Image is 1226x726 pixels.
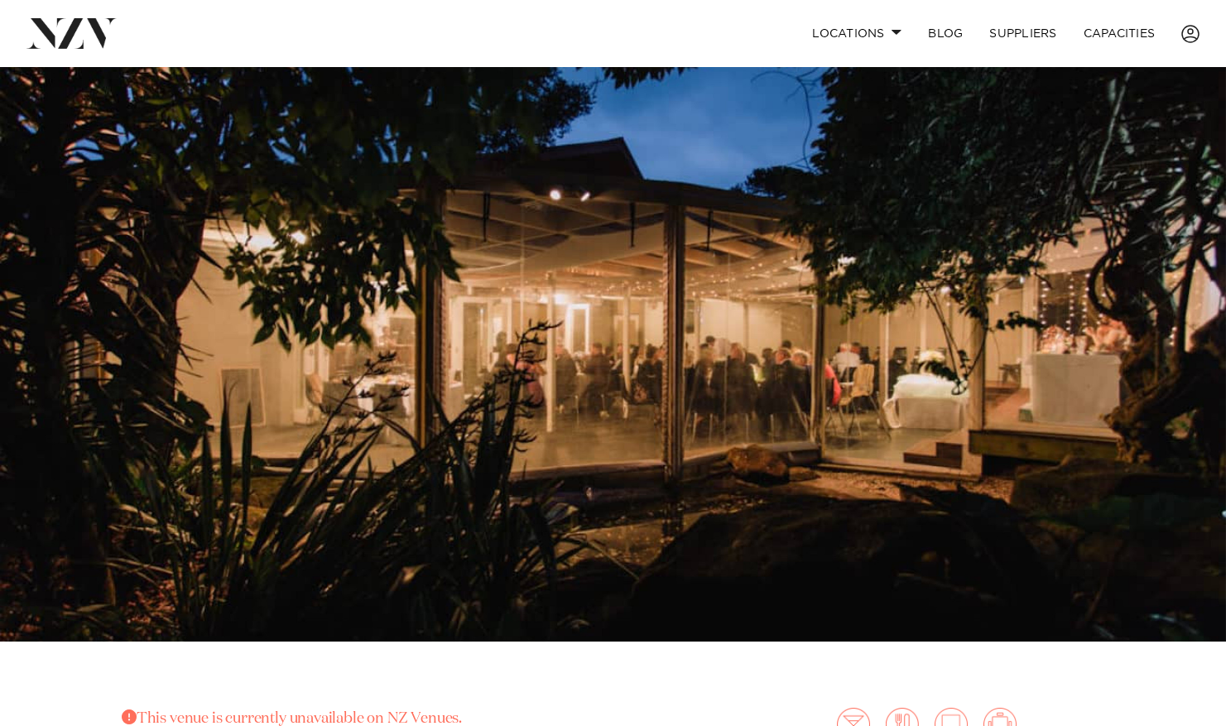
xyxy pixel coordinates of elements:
a: Capacities [1070,16,1169,51]
a: BLOG [915,16,976,51]
img: nzv-logo.png [26,18,117,48]
a: Locations [799,16,915,51]
a: SUPPLIERS [976,16,1070,51]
